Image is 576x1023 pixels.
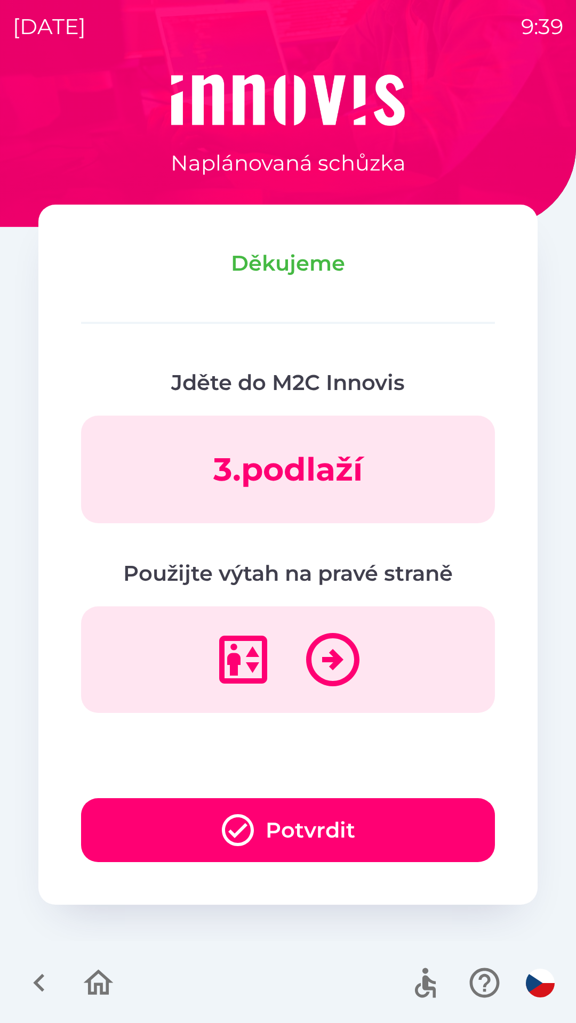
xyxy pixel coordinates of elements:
img: cs flag [526,969,555,997]
p: 3 . podlaží [213,450,363,489]
p: Děkujeme [81,247,495,279]
p: 9:39 [521,11,563,43]
p: Použijte výtah na pravé straně [81,557,495,589]
p: [DATE] [13,11,86,43]
p: Jděte do M2C Innovis [81,367,495,399]
img: Logo [38,75,538,126]
p: Naplánovaná schůzka [171,147,406,179]
button: Potvrdit [81,798,495,862]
